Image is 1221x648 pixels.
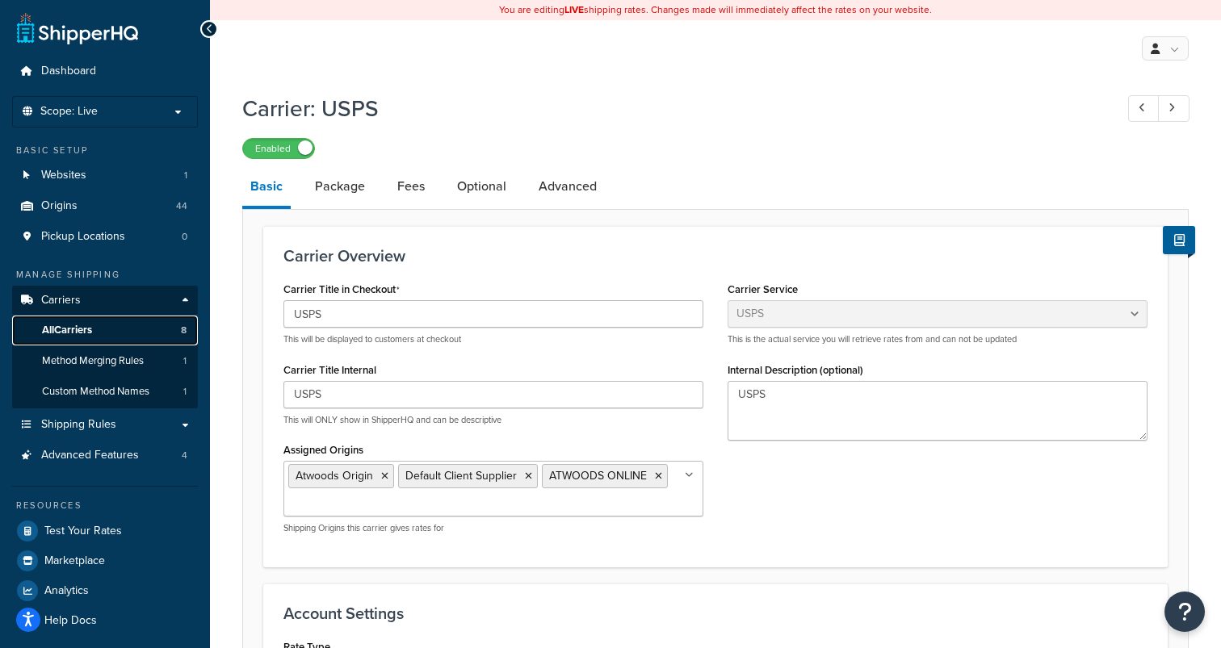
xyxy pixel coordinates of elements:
[41,449,139,462] span: Advanced Features
[12,161,198,190] a: Websites1
[12,316,198,345] a: AllCarriers8
[12,441,198,470] li: Advanced Features
[44,614,97,628] span: Help Docs
[728,283,798,295] label: Carrier Service
[182,449,187,462] span: 4
[1128,95,1160,122] a: Previous Record
[41,230,125,244] span: Pickup Locations
[1164,592,1205,632] button: Open Resource Center
[449,167,514,206] a: Optional
[12,377,198,407] li: Custom Method Names
[728,381,1148,441] textarea: USPS
[283,283,400,296] label: Carrier Title in Checkout
[183,354,187,368] span: 1
[41,418,116,432] span: Shipping Rules
[41,199,78,213] span: Origins
[42,354,144,368] span: Method Merging Rules
[12,410,198,440] a: Shipping Rules
[12,546,198,575] a: Marketplace
[12,56,198,86] a: Dashboard
[283,444,363,456] label: Assigned Origins
[44,554,105,568] span: Marketplace
[307,167,373,206] a: Package
[12,268,198,282] div: Manage Shipping
[12,346,198,376] a: Method Merging Rules1
[283,522,703,534] p: Shipping Origins this carrier gives rates for
[549,467,647,484] span: ATWOODS ONLINE
[283,333,703,345] p: This will be displayed to customers at checkout
[242,167,291,209] a: Basic
[283,414,703,426] p: This will ONLY show in ShipperHQ and can be descriptive
[283,604,1148,622] h3: Account Settings
[12,346,198,376] li: Method Merging Rules
[12,606,198,635] a: Help Docs
[12,286,198,408] li: Carriers
[12,222,198,252] a: Pickup Locations0
[283,247,1148,265] h3: Carrier Overview
[1158,95,1190,122] a: Next Record
[41,65,96,78] span: Dashboard
[12,516,198,546] a: Test Your Rates
[182,230,187,244] span: 0
[12,144,198,157] div: Basic Setup
[283,364,376,376] label: Carrier Title Internal
[728,333,1148,345] p: This is the actual service you will retrieve rates from and can not be updated
[40,105,98,119] span: Scope: Live
[41,294,81,307] span: Carriers
[1163,226,1195,254] button: Show Help Docs
[42,324,92,337] span: All Carriers
[41,169,86,182] span: Websites
[389,167,433,206] a: Fees
[42,385,149,399] span: Custom Method Names
[183,385,187,399] span: 1
[12,499,198,512] div: Resources
[405,467,517,484] span: Default Client Supplier
[531,167,605,206] a: Advanced
[243,139,314,158] label: Enabled
[12,191,198,221] li: Origins
[44,584,89,598] span: Analytics
[184,169,187,182] span: 1
[12,377,198,407] a: Custom Method Names1
[564,2,584,17] b: LIVE
[12,441,198,470] a: Advanced Features4
[296,467,373,484] span: Atwoods Origin
[242,93,1098,124] h1: Carrier: USPS
[12,576,198,605] a: Analytics
[728,364,863,376] label: Internal Description (optional)
[181,324,187,337] span: 8
[12,222,198,252] li: Pickup Locations
[176,199,187,213] span: 44
[44,525,122,538] span: Test Your Rates
[12,286,198,316] a: Carriers
[12,161,198,190] li: Websites
[12,191,198,221] a: Origins44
